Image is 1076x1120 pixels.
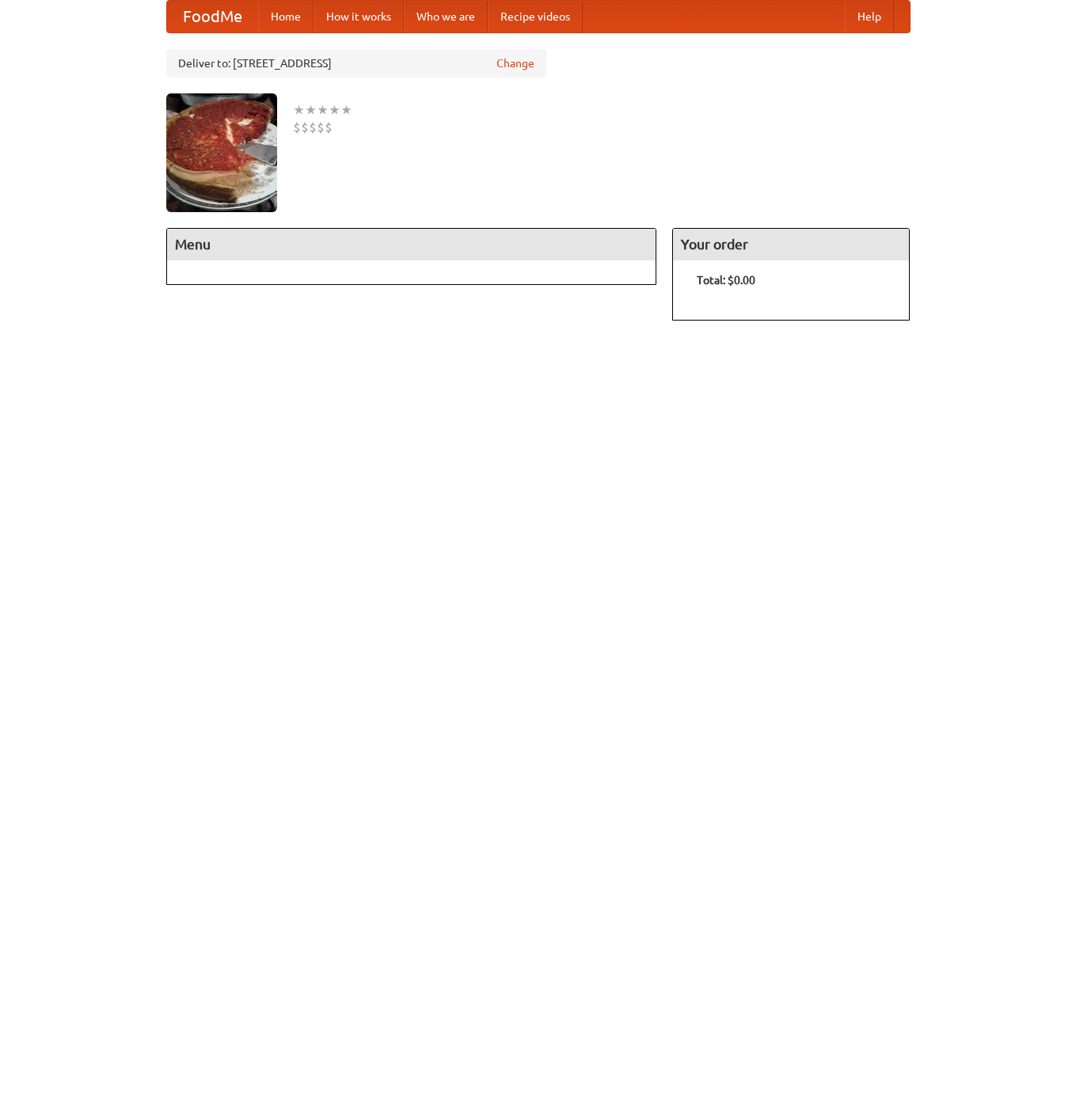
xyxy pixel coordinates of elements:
li: $ [293,119,301,136]
li: $ [325,119,333,136]
a: Change [496,55,534,71]
a: How it works [314,1,404,32]
li: $ [301,119,309,136]
div: Deliver to: [STREET_ADDRESS] [166,49,546,78]
li: ★ [317,101,329,119]
img: angular.jpg [166,93,277,212]
li: ★ [305,101,317,119]
h4: Your order [673,229,909,260]
a: Who we are [404,1,488,32]
h4: Menu [167,229,656,260]
b: Total: $0.00 [697,274,755,287]
li: $ [309,119,317,136]
a: Help [845,1,894,32]
a: FoodMe [167,1,258,32]
li: ★ [340,101,352,119]
a: Home [258,1,314,32]
a: Recipe videos [488,1,583,32]
li: $ [317,119,325,136]
li: ★ [329,101,340,119]
li: ★ [293,101,305,119]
